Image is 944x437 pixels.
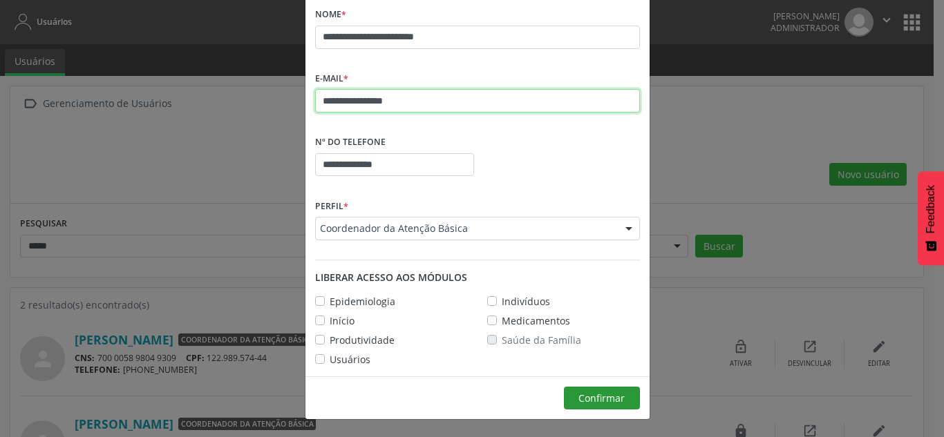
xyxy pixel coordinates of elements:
label: E-mail [315,68,348,90]
button: Feedback - Mostrar pesquisa [918,171,944,265]
div: Liberar acesso aos módulos [315,270,640,284]
span: Confirmar [578,391,625,405]
label: Indivíduos [502,294,550,309]
span: Coordenador da Atenção Básica [320,222,612,235]
label: Saúde da Família [502,333,581,347]
label: Perfil [315,195,348,217]
label: Nome [315,4,346,26]
label: Nº do Telefone [315,132,386,153]
button: Confirmar [564,387,640,410]
label: Epidemiologia [330,294,395,309]
label: Usuários [330,352,370,367]
label: Medicamentos [502,313,570,328]
label: Início [330,313,355,328]
span: Feedback [925,185,937,233]
label: Produtividade [330,333,395,347]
